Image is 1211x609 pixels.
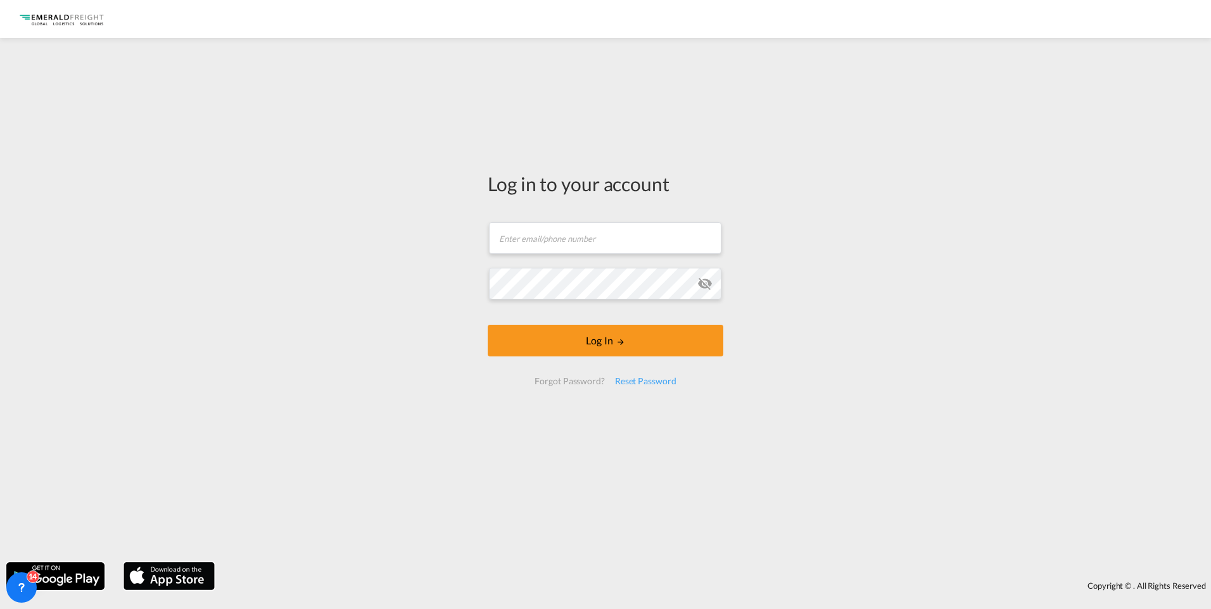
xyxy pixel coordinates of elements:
[697,276,713,291] md-icon: icon-eye-off
[610,370,682,392] div: Reset Password
[488,325,723,356] button: LOGIN
[19,5,105,34] img: c4318bc049f311eda2ff698fe6a37287.png
[488,170,723,197] div: Log in to your account
[529,370,609,392] div: Forgot Password?
[489,222,721,254] input: Enter email/phone number
[221,575,1211,596] div: Copyright © . All Rights Reserved
[122,561,216,591] img: apple.png
[5,561,106,591] img: google.png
